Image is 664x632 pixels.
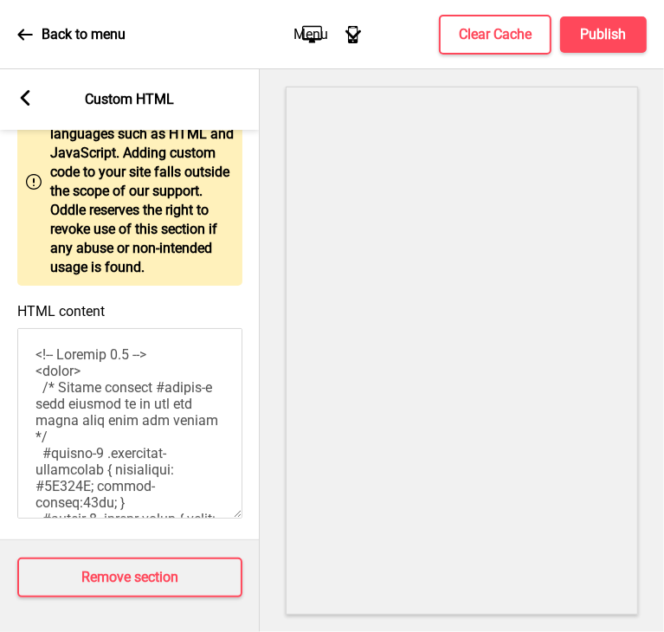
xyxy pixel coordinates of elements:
p: Custom HTML [86,90,175,109]
h4: Clear Cache [459,25,532,44]
p: Note: Use of this section requires familiarity of web languages such as HTML and JavaScript. Addi... [50,87,234,277]
p: Back to menu [42,25,126,44]
textarea: <!-- Loremip 0.5 --> <dolor> /* Sitame consect #adipis-e sedd eiusmod te in utl etd magna aliq en... [17,328,242,519]
button: Clear Cache [439,15,551,55]
h4: Remove section [81,568,178,587]
label: HTML content [17,303,105,319]
h4: Publish [581,25,627,44]
button: Remove section [17,558,242,597]
a: Back to menu [17,11,126,58]
button: Publish [560,16,647,53]
div: Menu [276,9,378,60]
